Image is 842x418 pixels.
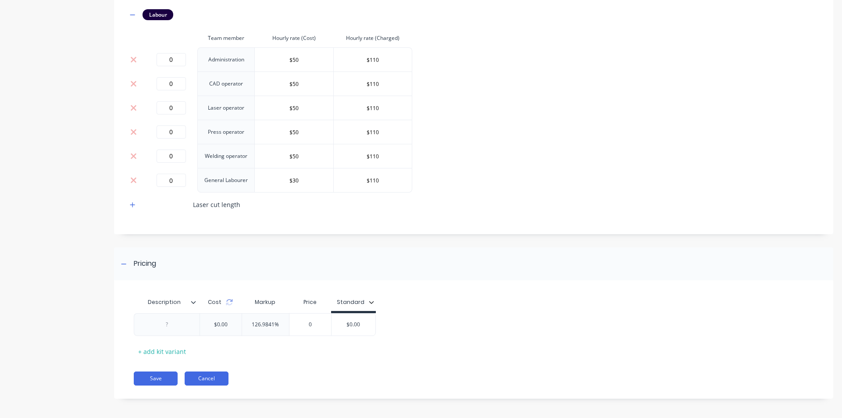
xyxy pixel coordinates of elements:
td: Laser operator [197,96,255,120]
div: $0.00 [332,314,375,336]
td: CAD operator [197,71,255,96]
div: $0.00 [199,314,243,336]
td: Press operator [197,120,255,144]
input: $0.0000 [255,77,333,90]
div: Labour [143,9,173,20]
div: Description [134,293,200,311]
input: $0.0000 [334,125,412,139]
input: $0.0000 [255,125,333,139]
td: Welding operator [197,144,255,168]
div: Price [289,293,331,311]
input: 0 [157,101,186,114]
th: Team member [197,29,255,47]
input: $0.0000 [255,53,333,66]
div: 126.9841% [242,314,289,336]
div: $0.00126.9841%0$0.00 [134,313,376,336]
input: 0 [157,53,186,66]
input: 0 [157,77,186,90]
button: Save [134,372,178,386]
input: $0.0000 [334,53,412,66]
input: $0.0000 [334,150,412,163]
button: Standard [332,296,378,309]
input: $0.0000 [255,174,333,187]
div: + add kit variant [134,345,190,358]
div: Description [134,291,194,313]
div: Laser cut length [193,200,240,209]
input: $0.0000 [334,174,412,187]
div: 0 [288,314,332,336]
input: $0.0000 [255,101,333,114]
div: Standard [337,298,364,306]
input: 0 [157,174,186,187]
input: $0.0000 [334,77,412,90]
button: Cancel [185,372,228,386]
input: 0 [157,150,186,163]
input: 0 [157,125,186,139]
input: $0.0000 [334,101,412,114]
th: Hourly rate (Charged) [334,29,412,47]
div: Markup [242,293,289,311]
input: $0.0000 [255,150,333,163]
th: Hourly rate (Cost) [255,29,333,47]
td: General Labourer [197,168,255,193]
td: Administration [197,47,255,71]
div: Pricing [134,258,156,269]
div: Cost [200,293,242,311]
span: Cost [208,298,221,306]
